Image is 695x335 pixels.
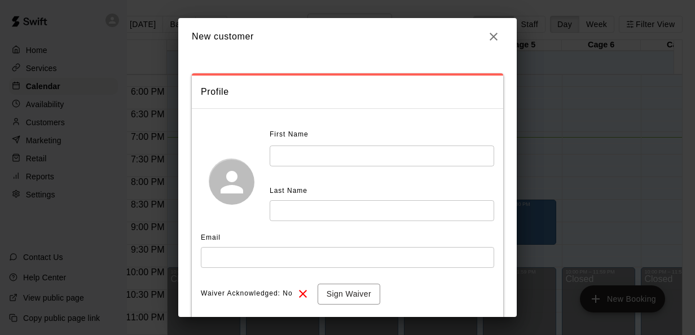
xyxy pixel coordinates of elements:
span: Email [201,233,221,241]
span: First Name [270,126,309,144]
span: Profile [201,85,494,99]
button: Sign Waiver [318,284,380,305]
span: Waiver Acknowledged: No [201,285,293,303]
h6: New customer [192,29,254,44]
span: Last Name [270,187,307,195]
